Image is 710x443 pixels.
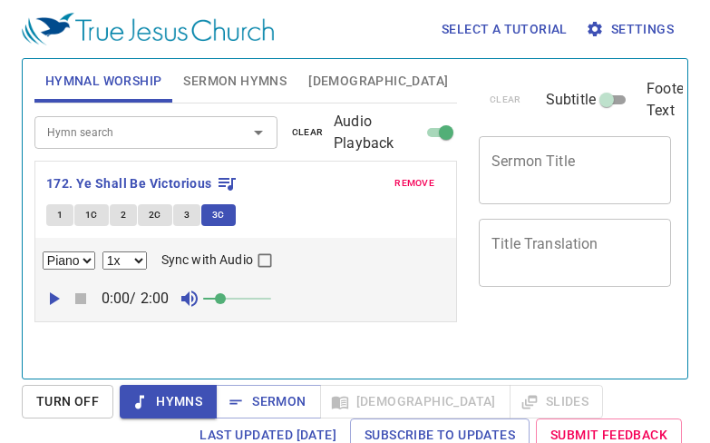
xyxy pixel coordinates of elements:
[138,204,172,226] button: 2C
[246,120,271,145] button: Open
[216,385,320,418] button: Sermon
[292,124,324,141] span: clear
[589,18,674,41] span: Settings
[546,89,596,111] span: Subtitle
[281,122,335,143] button: clear
[212,207,225,223] span: 3C
[134,390,202,413] span: Hymns
[22,385,113,418] button: Turn Off
[434,13,575,46] button: Select a tutorial
[45,70,162,93] span: Hymnal Worship
[149,207,161,223] span: 2C
[110,204,137,226] button: 2
[334,111,421,154] span: Audio Playback
[161,251,253,270] span: Sync with Audio
[384,172,445,194] button: remove
[173,204,200,226] button: 3
[36,390,99,413] span: Turn Off
[57,207,63,223] span: 1
[201,204,236,226] button: 3C
[22,13,274,45] img: True Jesus Church
[46,172,212,195] b: 172. Ye Shall Be Victorious
[46,204,73,226] button: 1
[582,13,681,46] button: Settings
[394,175,434,192] span: remove
[43,251,95,270] select: Select Track
[94,288,177,310] p: 0:00 / 2:00
[442,18,568,41] span: Select a tutorial
[308,70,448,93] span: [DEMOGRAPHIC_DATA]
[85,207,98,223] span: 1C
[46,172,238,195] button: 172. Ye Shall Be Victorious
[121,207,126,223] span: 2
[120,385,217,418] button: Hymns
[184,207,190,223] span: 3
[230,390,306,413] span: Sermon
[647,78,688,122] span: Footer Text
[183,70,287,93] span: Sermon Hymns
[74,204,109,226] button: 1C
[102,251,147,270] select: Playback Rate
[472,306,635,438] iframe: from-child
